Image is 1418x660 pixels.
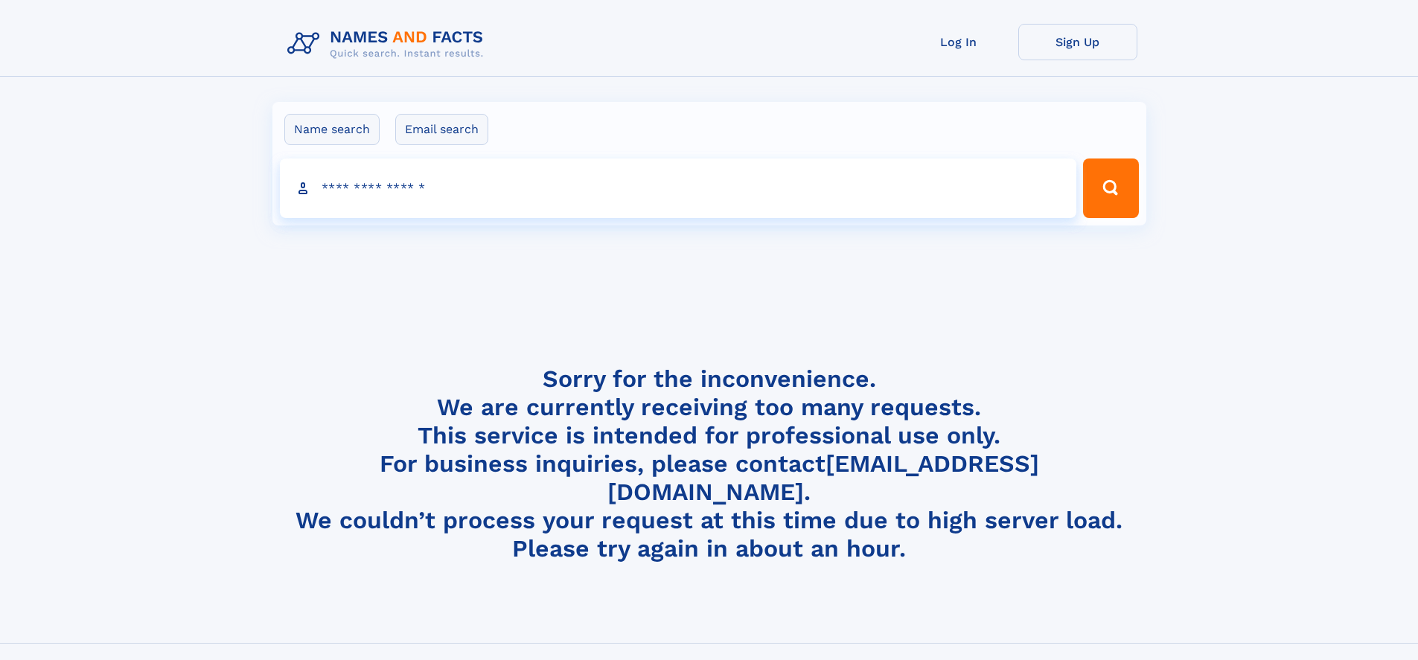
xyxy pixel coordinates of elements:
[1083,158,1138,218] button: Search Button
[899,24,1018,60] a: Log In
[607,449,1039,506] a: [EMAIL_ADDRESS][DOMAIN_NAME]
[281,24,496,64] img: Logo Names and Facts
[284,114,380,145] label: Name search
[395,114,488,145] label: Email search
[280,158,1077,218] input: search input
[1018,24,1137,60] a: Sign Up
[281,365,1137,563] h4: Sorry for the inconvenience. We are currently receiving too many requests. This service is intend...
